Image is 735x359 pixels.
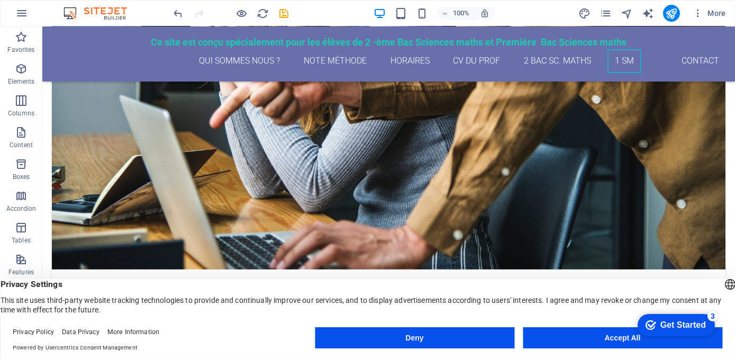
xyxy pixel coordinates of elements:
button: text_generator [642,7,655,20]
p: Favorites [7,46,34,54]
i: AI Writer [642,7,654,20]
p: Content [10,141,33,149]
span: More [693,8,726,19]
i: Publish [665,7,677,20]
p: Elements [8,77,35,86]
i: Design (Ctrl+Alt+Y) [578,7,591,20]
button: More [688,5,730,22]
i: Save (Ctrl+S) [278,7,291,20]
button: pages [600,7,612,20]
i: Undo: Change text (Ctrl+Z) [173,7,185,20]
img: Editor Logo [61,7,140,20]
div: Get Started [31,12,77,21]
button: 100% [437,7,474,20]
p: Boxes [13,173,30,181]
h6: 100% [452,7,469,20]
p: Features [8,268,34,276]
i: On resize automatically adjust zoom level to fit chosen device. [480,8,489,18]
button: undo [172,7,185,20]
button: design [578,7,591,20]
p: Tables [12,236,31,245]
i: Navigator [621,7,633,20]
button: navigator [621,7,633,20]
div: Get Started 3 items remaining, 40% complete [8,5,86,28]
button: reload [257,7,269,20]
p: Accordion [6,204,36,213]
p: Columns [8,109,34,118]
i: Pages (Ctrl+Alt+S) [600,7,612,20]
button: publish [663,5,680,22]
div: 3 [78,2,89,13]
button: save [278,7,291,20]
